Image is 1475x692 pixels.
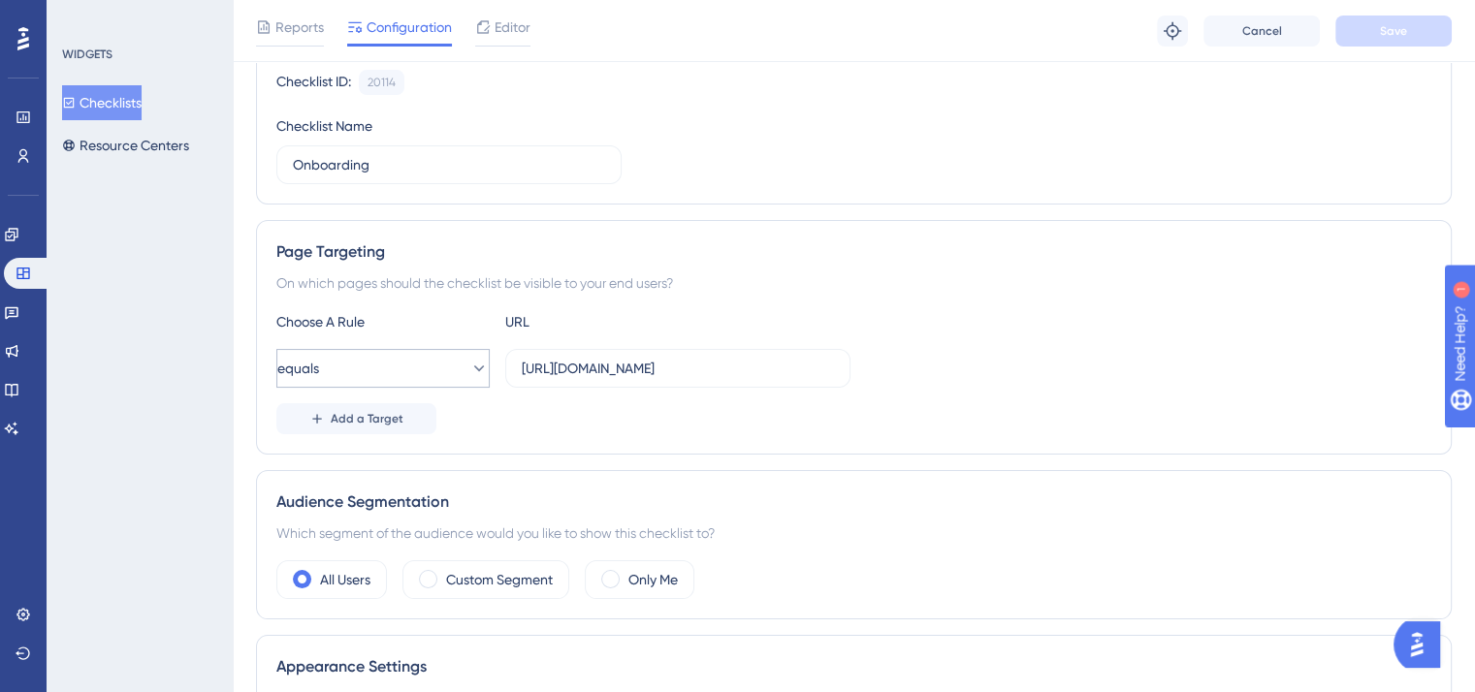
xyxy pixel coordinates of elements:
[495,16,530,39] span: Editor
[628,568,678,591] label: Only Me
[46,5,121,28] span: Need Help?
[368,75,396,90] div: 20114
[276,70,351,95] div: Checklist ID:
[293,154,605,175] input: Type your Checklist name
[276,114,372,138] div: Checklist Name
[446,568,553,591] label: Custom Segment
[1242,23,1282,39] span: Cancel
[320,568,370,591] label: All Users
[1203,16,1320,47] button: Cancel
[505,310,719,333] div: URL
[276,490,1431,514] div: Audience Segmentation
[135,10,141,25] div: 1
[62,128,189,163] button: Resource Centers
[1380,23,1407,39] span: Save
[522,358,834,379] input: yourwebsite.com/path
[62,85,142,120] button: Checklists
[276,310,490,333] div: Choose A Rule
[276,403,436,434] button: Add a Target
[62,47,112,62] div: WIDGETS
[275,16,324,39] span: Reports
[276,349,490,388] button: equals
[276,521,1431,545] div: Which segment of the audience would you like to show this checklist to?
[276,271,1431,295] div: On which pages should the checklist be visible to your end users?
[331,411,403,426] span: Add a Target
[277,357,319,380] span: equals
[367,16,452,39] span: Configuration
[276,240,1431,264] div: Page Targeting
[276,655,1431,678] div: Appearance Settings
[1394,615,1452,674] iframe: UserGuiding AI Assistant Launcher
[1335,16,1452,47] button: Save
